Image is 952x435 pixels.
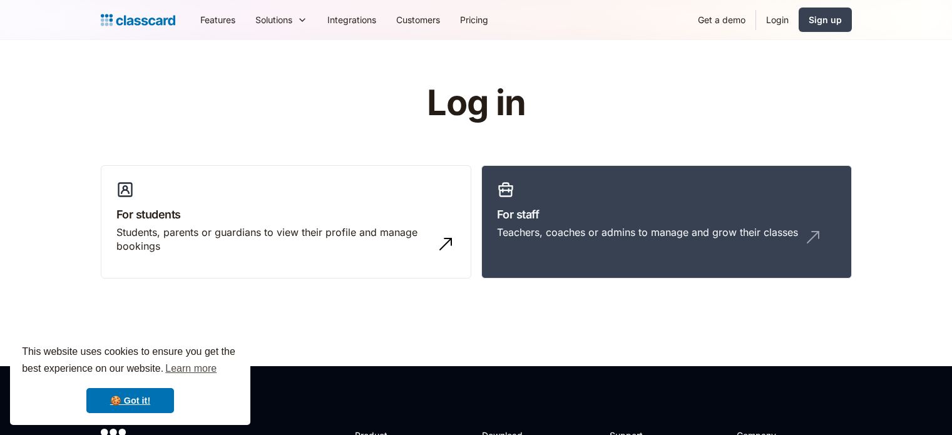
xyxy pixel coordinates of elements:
[101,11,175,29] a: Logo
[163,359,218,378] a: learn more about cookies
[450,6,498,34] a: Pricing
[386,6,450,34] a: Customers
[809,13,842,26] div: Sign up
[497,225,798,239] div: Teachers, coaches or admins to manage and grow their classes
[277,84,675,123] h1: Log in
[799,8,852,32] a: Sign up
[22,344,238,378] span: This website uses cookies to ensure you get the best experience on our website.
[101,165,471,279] a: For studentsStudents, parents or guardians to view their profile and manage bookings
[481,165,852,279] a: For staffTeachers, coaches or admins to manage and grow their classes
[497,206,836,223] h3: For staff
[317,6,386,34] a: Integrations
[86,388,174,413] a: dismiss cookie message
[116,225,431,253] div: Students, parents or guardians to view their profile and manage bookings
[688,6,755,34] a: Get a demo
[116,206,456,223] h3: For students
[756,6,799,34] a: Login
[10,332,250,425] div: cookieconsent
[255,13,292,26] div: Solutions
[190,6,245,34] a: Features
[245,6,317,34] div: Solutions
